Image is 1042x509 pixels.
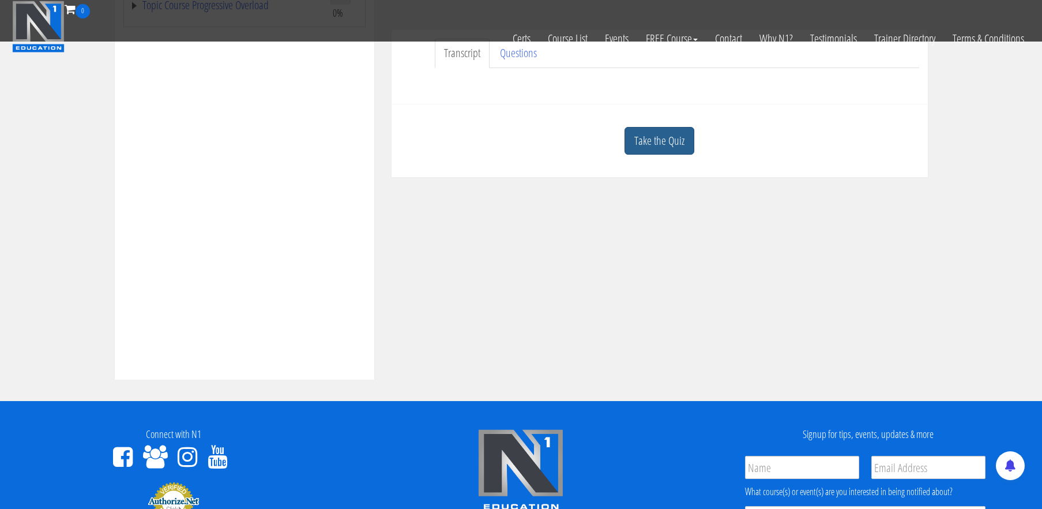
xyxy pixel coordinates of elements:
a: FREE Course [637,18,706,59]
a: Testimonials [802,18,866,59]
a: Events [596,18,637,59]
input: Name [745,456,859,479]
a: Course List [539,18,596,59]
h4: Signup for tips, events, updates & more [704,429,1033,440]
a: Terms & Conditions [944,18,1033,59]
span: 0 [76,4,90,18]
a: Contact [706,18,751,59]
a: Why N1? [751,18,802,59]
a: Certs [504,18,539,59]
div: What course(s) or event(s) are you interested in being notified about? [745,485,985,499]
img: n1-education [12,1,65,53]
input: Email Address [871,456,985,479]
h4: Connect with N1 [9,429,338,440]
a: Trainer Directory [866,18,944,59]
a: Take the Quiz [625,127,694,155]
a: 0 [65,1,90,17]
